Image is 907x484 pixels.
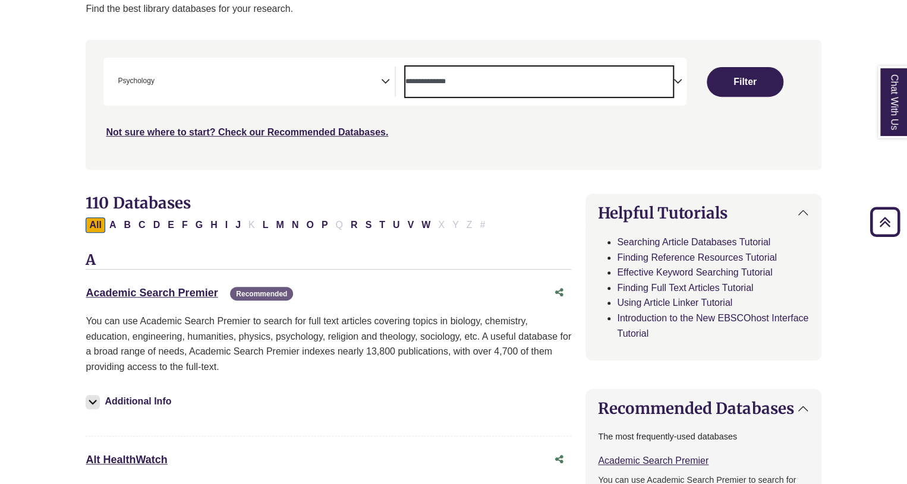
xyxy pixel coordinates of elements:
button: Filter Results T [376,217,389,233]
button: Filter Results M [272,217,287,233]
a: Alt HealthWatch [86,454,167,466]
a: Searching Article Databases Tutorial [617,237,770,247]
button: All [86,217,105,233]
button: Filter Results B [120,217,134,233]
button: Additional Info [86,393,175,410]
button: Filter Results N [288,217,303,233]
button: Share this database [547,448,571,471]
button: Submit for Search Results [707,67,783,97]
a: Effective Keyword Searching Tutorial [617,267,772,277]
span: Psychology [118,75,154,87]
button: Filter Results G [192,217,206,233]
a: Introduction to the New EBSCOhost Interface Tutorial [617,313,808,339]
button: Filter Results E [164,217,178,233]
p: Find the best library databases for your research. [86,1,821,17]
a: Using Article Linker Tutorial [617,298,732,308]
button: Filter Results S [361,217,375,233]
p: You can use Academic Search Premier to search for full text articles covering topics in biology, ... [86,314,571,374]
div: Alpha-list to filter by first letter of database name [86,219,490,229]
span: Recommended [230,287,293,300]
textarea: Search [157,78,162,87]
button: Helpful Tutorials [586,194,820,232]
h3: A [86,252,571,270]
li: Psychology [113,75,154,87]
button: Filter Results J [232,217,244,233]
a: Academic Search Premier [598,455,708,466]
a: Academic Search Premier [86,287,218,299]
a: Finding Full Text Articles Tutorial [617,283,753,293]
button: Filter Results F [178,217,191,233]
button: Filter Results U [389,217,404,233]
button: Filter Results V [404,217,417,233]
button: Filter Results I [222,217,231,233]
button: Filter Results L [259,217,272,233]
span: 110 Databases [86,193,190,213]
nav: Search filters [86,40,821,169]
a: Finding Reference Resources Tutorial [617,252,777,262]
button: Filter Results P [318,217,332,233]
a: Not sure where to start? Check our Recommended Databases. [106,127,388,137]
button: Filter Results A [106,217,120,233]
button: Filter Results O [303,217,317,233]
a: Back to Top [866,214,904,230]
button: Share this database [547,281,571,304]
button: Filter Results H [207,217,221,233]
button: Filter Results C [135,217,149,233]
textarea: Search [405,78,673,87]
p: The most frequently-used databases [598,430,808,444]
button: Filter Results D [150,217,164,233]
button: Recommended Databases [586,390,820,427]
button: Filter Results R [347,217,361,233]
button: Filter Results W [418,217,434,233]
